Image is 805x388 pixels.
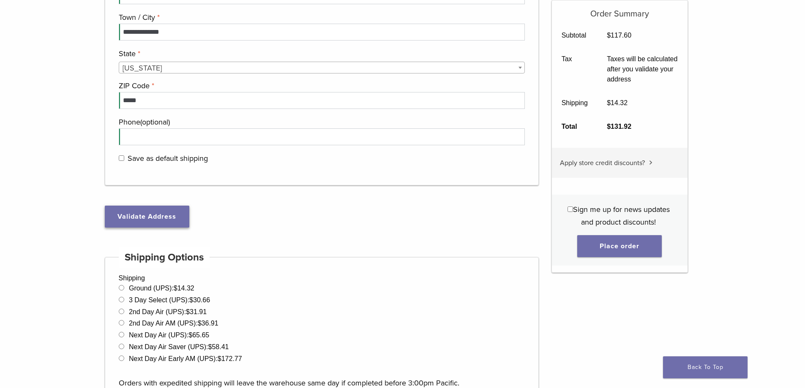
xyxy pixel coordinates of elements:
span: $ [218,355,221,362]
bdi: 14.32 [174,285,194,292]
button: Place order [577,235,662,257]
label: Phone [119,116,523,128]
th: Shipping [552,91,598,115]
span: Sign me up for news updates and product discounts! [573,205,670,227]
label: Next Day Air Early AM (UPS): [129,355,242,362]
bdi: 58.41 [208,343,229,350]
input: Save as default shipping [119,155,124,161]
label: ZIP Code [119,79,523,92]
span: $ [186,308,190,315]
span: Apply store credit discounts? [560,159,645,167]
span: $ [208,343,212,350]
span: $ [189,296,193,304]
bdi: 65.65 [188,331,209,339]
label: Town / City [119,11,523,24]
label: State [119,47,523,60]
img: caret.svg [649,160,652,165]
bdi: 31.91 [186,308,207,315]
th: Total [552,115,598,138]
label: 2nd Day Air AM (UPS): [129,320,218,327]
span: $ [607,32,611,39]
bdi: 131.92 [607,123,631,130]
a: Back To Top [663,356,748,378]
span: $ [174,285,177,292]
bdi: 117.60 [607,32,631,39]
th: Subtotal [552,24,598,47]
span: Virginia [119,62,525,74]
span: $ [607,123,611,130]
label: Ground (UPS): [129,285,194,292]
span: $ [188,331,192,339]
button: Validate Address [105,206,189,228]
span: $ [607,99,611,106]
input: Sign me up for news updates and product discounts! [568,206,573,212]
th: Tax [552,47,598,91]
bdi: 30.66 [189,296,210,304]
span: (optional) [140,117,170,127]
bdi: 36.91 [198,320,218,327]
h4: Shipping Options [119,247,210,268]
td: Taxes will be calculated after you validate your address [598,47,688,91]
bdi: 172.77 [218,355,242,362]
label: 3 Day Select (UPS): [129,296,210,304]
span: Virginia [119,62,525,73]
span: $ [198,320,202,327]
label: 2nd Day Air (UPS): [129,308,207,315]
label: Next Day Air (UPS): [129,331,209,339]
h5: Order Summary [552,0,688,19]
label: Next Day Air Saver (UPS): [129,343,229,350]
bdi: 14.32 [607,99,628,106]
label: Save as default shipping [119,152,523,165]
